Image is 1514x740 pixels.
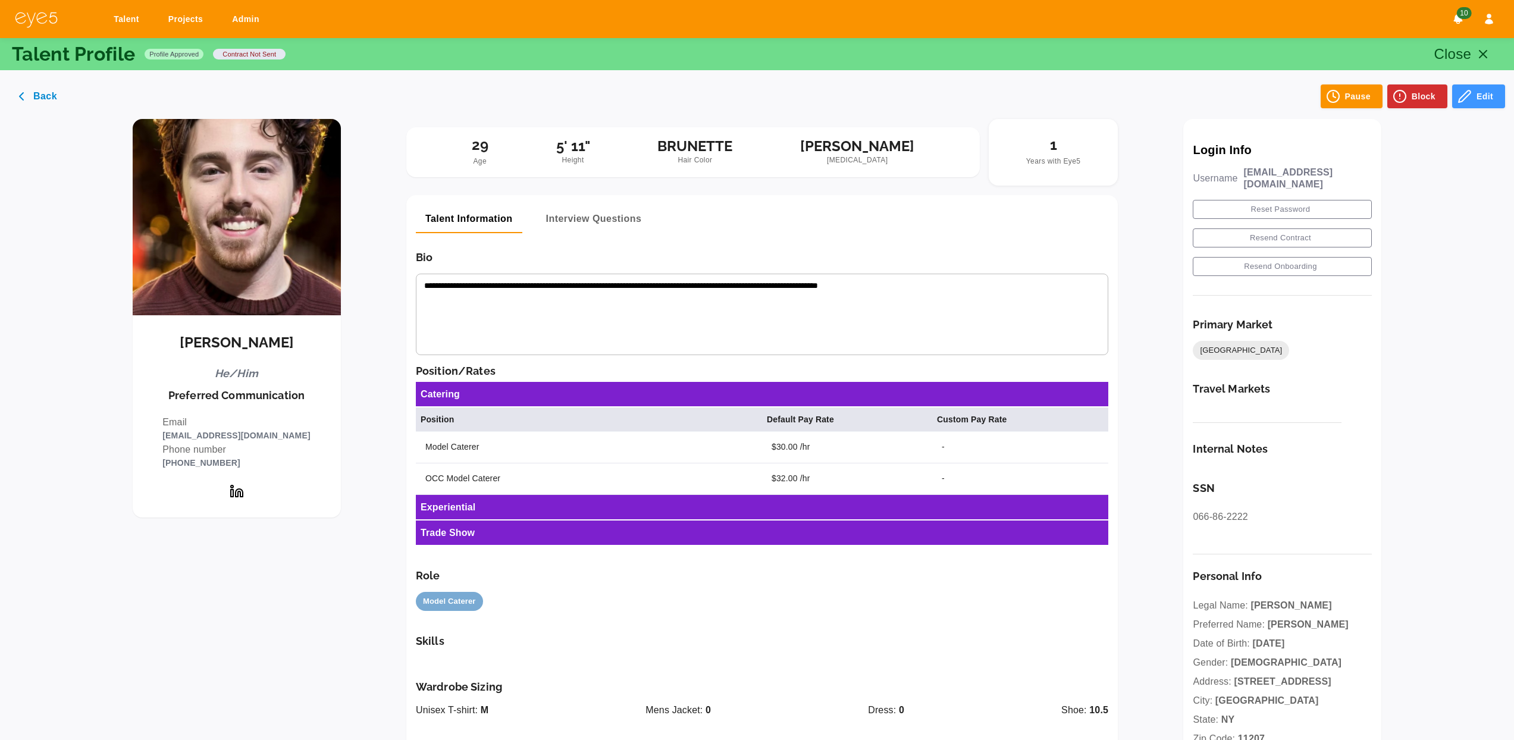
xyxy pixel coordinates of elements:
[706,705,711,715] span: 0
[133,119,341,315] img: Matthew Tonda
[1387,84,1447,108] button: Block
[1193,482,1372,495] h6: SSN
[932,407,1108,432] th: Custom Pay Rate
[421,387,460,402] h6: Catering
[1193,713,1372,727] p: State:
[1456,7,1471,19] span: 10
[645,703,711,717] p: Mens Jacket:
[224,8,271,30] a: Admin
[1221,714,1235,725] span: NY
[180,334,294,352] h5: [PERSON_NAME]
[218,49,281,59] span: contract not sent
[1193,510,1372,524] p: 066-86-2222
[472,137,488,154] h5: 29
[932,431,1108,463] td: -
[1193,200,1372,219] button: Reset Password
[556,155,590,167] span: Height
[14,11,58,28] img: eye5
[9,84,69,108] button: Back
[1089,705,1108,715] span: 10.5
[899,705,904,715] span: 0
[1193,143,1372,157] p: Login Info
[1231,657,1341,667] span: [DEMOGRAPHIC_DATA]
[416,205,522,233] button: Talent Information
[416,251,1108,264] h6: Bio
[1193,570,1372,583] h6: Personal Info
[868,703,904,717] p: Dress:
[12,45,135,64] p: Talent Profile
[1193,443,1372,456] h6: Internal Notes
[556,138,590,155] h5: 5' 11"
[1253,638,1285,648] span: [DATE]
[1193,228,1372,247] button: Resend Contract
[1193,173,1237,184] p: Username
[416,431,762,463] td: Model Caterer
[481,705,488,715] span: M
[162,443,310,457] p: Phone number
[762,407,932,432] th: Default Pay Rate
[1193,636,1372,651] p: Date of Birth:
[416,407,762,432] th: Position
[1026,157,1081,165] span: Years with Eye5
[162,415,310,429] p: Email
[1244,167,1372,190] p: [EMAIL_ADDRESS][DOMAIN_NAME]
[416,595,483,607] span: Model Caterer
[537,205,651,233] button: Interview Questions
[1234,676,1331,686] span: [STREET_ADDRESS]
[1026,137,1081,154] h5: 1
[416,569,1108,582] h6: Role
[161,8,215,30] a: Projects
[1447,8,1469,30] button: Notifications
[421,525,475,540] h6: Trade Show
[145,49,203,59] span: Profile Approved
[162,429,310,443] p: [EMAIL_ADDRESS][DOMAIN_NAME]
[1321,84,1383,108] button: Pause
[1215,695,1319,705] span: [GEOGRAPHIC_DATA]
[1427,40,1503,68] button: Close
[1434,43,1472,65] p: Close
[800,138,914,155] h5: [PERSON_NAME]
[762,431,932,463] td: $30.00 /hr
[1193,598,1372,613] p: Legal Name:
[1193,344,1289,356] span: [GEOGRAPHIC_DATA]
[800,155,914,167] span: [MEDICAL_DATA]
[473,157,487,165] span: Age
[1193,617,1372,632] p: Preferred Name:
[1452,84,1505,108] button: Edit
[1193,694,1372,708] p: City:
[416,365,1108,378] h6: Position/Rates
[932,463,1108,494] td: -
[1193,382,1270,396] h6: Travel Markets
[762,463,932,494] td: $32.00 /hr
[1268,619,1349,629] span: [PERSON_NAME]
[416,463,762,494] td: OCC Model Caterer
[1250,600,1331,610] span: [PERSON_NAME]
[1193,318,1272,331] h6: Primary Market
[215,367,258,380] h6: He/Him
[1193,257,1372,276] button: Resend Onboarding
[1061,703,1108,717] p: Shoe:
[106,8,151,30] a: Talent
[1193,656,1372,670] p: Gender:
[416,703,488,717] p: Unisex T-shirt:
[168,389,305,402] h6: Preferred Communication
[162,457,310,470] p: [PHONE_NUMBER]
[657,138,732,155] h5: BRUNETTE
[416,681,1108,694] h6: Wardrobe Sizing
[657,155,732,167] span: Hair Color
[421,500,476,515] h6: Experiential
[1193,675,1372,689] p: Address:
[416,635,1108,648] h6: Skills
